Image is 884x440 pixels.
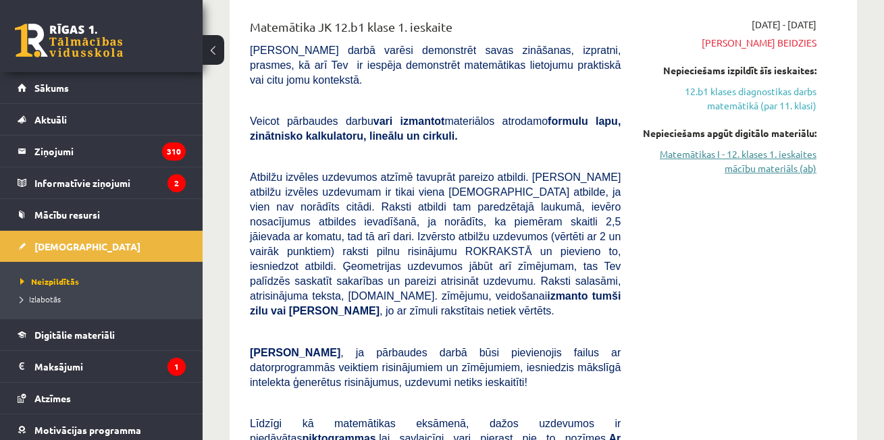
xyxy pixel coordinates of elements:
div: Matemātika JK 12.b1 klase 1. ieskaite [250,18,621,43]
span: [PERSON_NAME] darbā varēsi demonstrēt savas zināšanas, izpratni, prasmes, kā arī Tev ir iespēja d... [250,45,621,86]
a: [DEMOGRAPHIC_DATA] [18,231,186,262]
span: [PERSON_NAME] [250,347,340,358]
span: Digitālie materiāli [34,329,115,341]
legend: Maksājumi [34,351,186,382]
i: 1 [167,358,186,376]
div: Nepieciešams izpildīt šīs ieskaites: [641,63,816,78]
a: Mācību resursi [18,199,186,230]
span: [PERSON_NAME] beidzies [641,36,816,50]
span: Mācību resursi [34,209,100,221]
legend: Ziņojumi [34,136,186,167]
span: Veicot pārbaudes darbu materiālos atrodamo [250,115,621,142]
span: Motivācijas programma [34,424,141,436]
span: Aktuāli [34,113,67,126]
a: Aktuāli [18,104,186,135]
legend: Informatīvie ziņojumi [34,167,186,198]
a: Atzīmes [18,383,186,414]
span: Atbilžu izvēles uzdevumos atzīmē tavuprāt pareizo atbildi. [PERSON_NAME] atbilžu izvēles uzdevuma... [250,171,621,317]
span: Sākums [34,82,69,94]
b: izmanto [547,290,588,302]
span: [DATE] - [DATE] [752,18,816,32]
a: Rīgas 1. Tālmācības vidusskola [15,24,123,57]
a: Sākums [18,72,186,103]
span: Atzīmes [34,392,71,404]
a: Maksājumi1 [18,351,186,382]
span: Izlabotās [20,294,61,304]
a: 12.b1 klases diagnostikas darbs matemātikā (par 11. klasi) [641,84,816,113]
b: vari izmantot [373,115,445,127]
span: [DEMOGRAPHIC_DATA] [34,240,140,252]
span: , ja pārbaudes darbā būsi pievienojis failus ar datorprogrammās veiktiem risinājumiem un zīmējumi... [250,347,621,388]
a: Neizpildītās [20,275,189,287]
b: formulu lapu, zinātnisko kalkulatoru, lineālu un cirkuli. [250,115,621,142]
a: Informatīvie ziņojumi2 [18,167,186,198]
a: Digitālie materiāli [18,319,186,350]
div: Nepieciešams apgūt digitālo materiālu: [641,126,816,140]
i: 310 [162,142,186,161]
a: Izlabotās [20,293,189,305]
a: Ziņojumi310 [18,136,186,167]
span: Neizpildītās [20,276,79,287]
i: 2 [167,174,186,192]
a: Matemātikas I - 12. klases 1. ieskaites mācību materiāls (ab) [641,147,816,175]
